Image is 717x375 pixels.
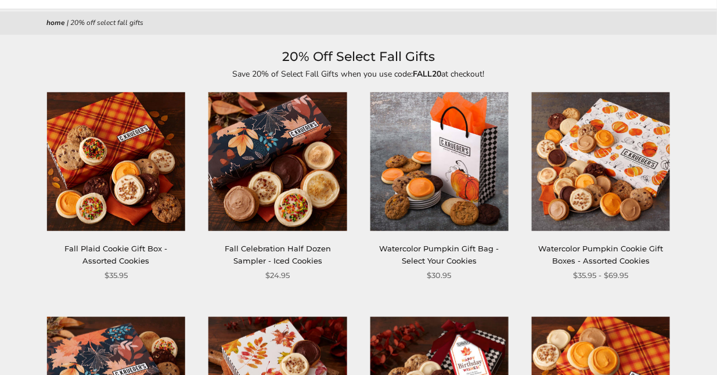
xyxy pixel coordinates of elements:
a: Watercolor Pumpkin Cookie Gift Boxes - Assorted Cookies [538,244,663,265]
a: Fall Plaid Cookie Gift Box - Assorted Cookies [65,244,168,265]
span: $24.95 [265,269,290,282]
span: $35.95 - $69.95 [573,269,628,282]
img: Fall Plaid Cookie Gift Box - Assorted Cookies [47,92,185,230]
img: Fall Celebration Half Dozen Sampler - Iced Cookies [208,92,347,230]
span: $35.95 [105,269,128,282]
iframe: Sign Up via Text for Offers [9,331,120,366]
span: | [67,18,69,27]
p: Save 20% of Select Fall Gifts when you use code: at checkout! [92,67,626,81]
a: Home [46,18,65,27]
img: Watercolor Pumpkin Gift Bag - Select Your Cookies [370,92,509,230]
span: $30.95 [427,269,452,282]
a: Watercolor Pumpkin Gift Bag - Select Your Cookies [380,244,499,265]
img: Watercolor Pumpkin Cookie Gift Boxes - Assorted Cookies [532,92,670,230]
strong: FALL20 [413,68,442,80]
nav: breadcrumbs [46,17,671,29]
span: 20% Off Select Fall Gifts [70,18,143,27]
a: Fall Celebration Half Dozen Sampler - Iced Cookies [225,244,331,265]
h1: 20% Off Select Fall Gifts [46,46,671,67]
